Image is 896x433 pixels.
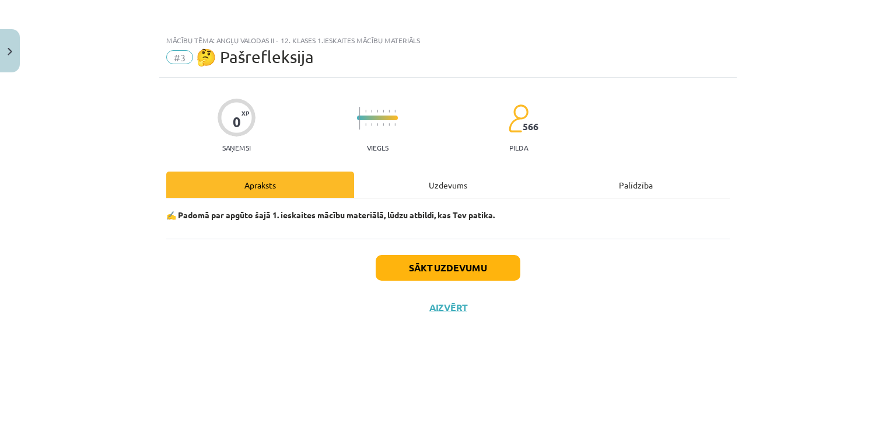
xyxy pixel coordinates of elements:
[377,123,378,126] img: icon-short-line-57e1e144782c952c97e751825c79c345078a6d821885a25fce030b3d8c18986b.svg
[166,172,354,198] div: Apraksts
[509,144,528,152] p: pilda
[426,302,470,313] button: Aizvērt
[383,110,384,113] img: icon-short-line-57e1e144782c952c97e751825c79c345078a6d821885a25fce030b3d8c18986b.svg
[359,107,360,130] img: icon-long-line-d9ea69661e0d244f92f715978eff75569469978d946b2353a9bb055b3ed8787d.svg
[365,123,366,126] img: icon-short-line-57e1e144782c952c97e751825c79c345078a6d821885a25fce030b3d8c18986b.svg
[377,110,378,113] img: icon-short-line-57e1e144782c952c97e751825c79c345078a6d821885a25fce030b3d8c18986b.svg
[376,255,520,281] button: Sākt uzdevumu
[394,110,395,113] img: icon-short-line-57e1e144782c952c97e751825c79c345078a6d821885a25fce030b3d8c18986b.svg
[233,114,241,130] div: 0
[523,121,538,132] span: 566
[367,144,388,152] p: Viegls
[166,36,730,44] div: Mācību tēma: Angļu valodas ii - 12. klases 1.ieskaites mācību materiāls
[383,123,384,126] img: icon-short-line-57e1e144782c952c97e751825c79c345078a6d821885a25fce030b3d8c18986b.svg
[354,172,542,198] div: Uzdevums
[365,110,366,113] img: icon-short-line-57e1e144782c952c97e751825c79c345078a6d821885a25fce030b3d8c18986b.svg
[394,123,395,126] img: icon-short-line-57e1e144782c952c97e751825c79c345078a6d821885a25fce030b3d8c18986b.svg
[508,104,528,133] img: students-c634bb4e5e11cddfef0936a35e636f08e4e9abd3cc4e673bd6f9a4125e45ecb1.svg
[166,50,193,64] span: #3
[371,110,372,113] img: icon-short-line-57e1e144782c952c97e751825c79c345078a6d821885a25fce030b3d8c18986b.svg
[542,172,730,198] div: Palīdzība
[166,209,495,220] strong: ✍️ Padomā par apgūto šajā 1. ieskaites mācību materiālā, lūdzu atbildi, kas Tev patika.
[196,47,314,67] span: 🤔 Pašrefleksija
[388,110,390,113] img: icon-short-line-57e1e144782c952c97e751825c79c345078a6d821885a25fce030b3d8c18986b.svg
[388,123,390,126] img: icon-short-line-57e1e144782c952c97e751825c79c345078a6d821885a25fce030b3d8c18986b.svg
[242,110,249,116] span: XP
[218,144,256,152] p: Saņemsi
[8,48,12,55] img: icon-close-lesson-0947bae3869378f0d4975bcd49f059093ad1ed9edebbc8119c70593378902aed.svg
[371,123,372,126] img: icon-short-line-57e1e144782c952c97e751825c79c345078a6d821885a25fce030b3d8c18986b.svg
